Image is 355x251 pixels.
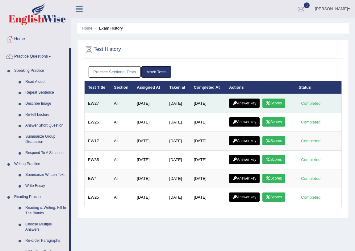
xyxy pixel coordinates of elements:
a: Summarize Group Discussion [23,131,69,148]
a: Scores [262,99,285,108]
a: Answer Short Question [23,120,69,131]
td: All [111,132,133,151]
a: Scores [262,155,285,164]
a: Practice Questions [0,48,69,63]
a: Re-tell Lecture [23,109,69,120]
a: Practice Sectional Tests [89,66,141,78]
td: [DATE] [190,169,226,188]
td: All [111,169,133,188]
td: [DATE] [133,169,166,188]
th: Actions [226,81,295,94]
h2: Test History [84,45,244,54]
td: [DATE] [166,188,190,207]
a: Scores [262,117,285,127]
a: Answer key [229,99,260,108]
td: All [111,94,133,113]
a: Answer key [229,136,260,145]
a: Repeat Sentence [23,87,69,98]
a: Mock Tests [141,66,171,78]
td: All [111,151,133,169]
td: [DATE] [166,169,190,188]
td: EW25 [85,188,111,207]
a: Answer key [229,192,260,202]
td: [DATE] [190,113,226,132]
th: Section [111,81,133,94]
div: Completed [299,194,323,200]
div: Completed [299,156,323,163]
td: All [111,188,133,207]
td: EW35 [85,151,111,169]
td: [DATE] [133,94,166,113]
a: Scores [262,192,285,202]
th: Taken at [166,81,190,94]
th: Completed At [190,81,226,94]
td: [DATE] [166,151,190,169]
td: [DATE] [166,94,190,113]
th: Status [295,81,342,94]
td: [DATE] [190,94,226,113]
div: Completed [299,175,323,182]
td: [DATE] [190,132,226,151]
a: Home [82,26,93,30]
a: Read Aloud [23,76,69,87]
a: Answer key [229,117,260,127]
span: 3 [304,2,310,8]
td: EW17 [85,132,111,151]
div: Completed [299,119,323,125]
td: [DATE] [166,113,190,132]
div: Completed [299,100,323,107]
a: Re-order Paragraphs [23,235,69,246]
a: Reading Practice [11,192,69,203]
a: Answer key [229,155,260,164]
a: Writing Practice [11,159,69,170]
th: Assigned At [133,81,166,94]
a: Choose Multiple Answers [23,219,69,235]
td: [DATE] [133,151,166,169]
a: Respond To A Situation [23,148,69,159]
td: [DATE] [190,151,226,169]
td: [DATE] [133,113,166,132]
a: Scores [262,174,285,183]
div: Completed [299,138,323,144]
td: All [111,113,133,132]
a: Write Essay [23,180,69,192]
li: Exam History [94,25,123,31]
td: EW26 [85,113,111,132]
th: Test Title [85,81,111,94]
a: Describe Image [23,98,69,109]
a: Reading & Writing: Fill In The Blanks [23,202,69,219]
a: Answer key [229,174,260,183]
a: Summarize Written Text [23,169,69,180]
td: [DATE] [133,132,166,151]
td: EW27 [85,94,111,113]
a: Scores [262,136,285,145]
td: [DATE] [190,188,226,207]
td: [DATE] [133,188,166,207]
td: [DATE] [166,132,190,151]
a: Home [0,30,71,46]
a: Speaking Practice [11,65,69,76]
td: EW4 [85,169,111,188]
